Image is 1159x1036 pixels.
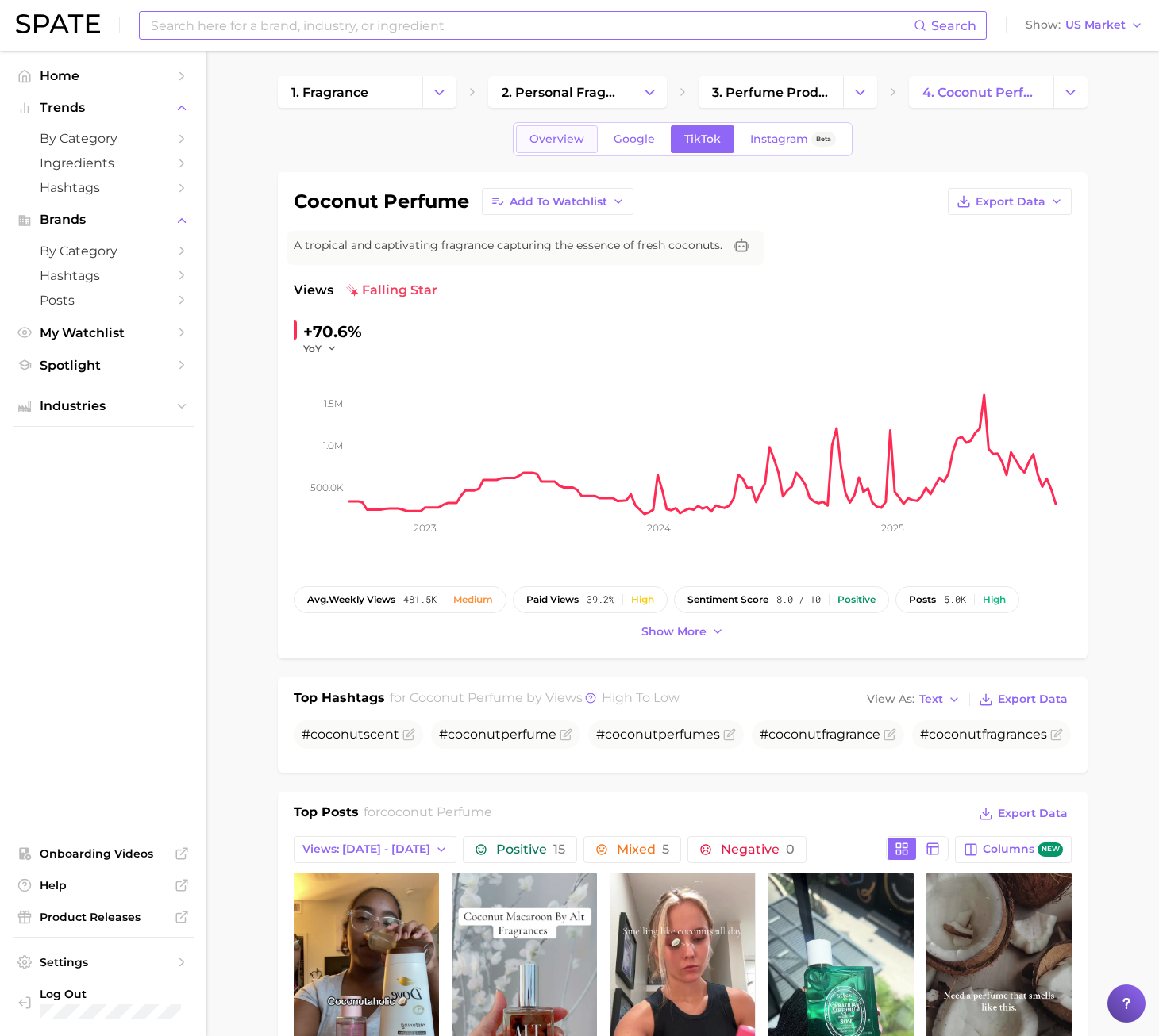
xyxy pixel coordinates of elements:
[13,320,194,345] a: My Watchlist
[816,132,831,146] span: Beta
[944,594,966,605] span: 5.0k
[931,18,976,33] span: Search
[448,727,501,742] span: coconut
[40,293,167,308] span: Posts
[1026,21,1061,29] span: Show
[294,281,333,300] span: Views
[662,842,669,857] span: 5
[346,281,437,300] span: falling star
[291,85,368,100] span: 1. fragrance
[13,63,194,88] a: Home
[453,594,493,605] div: Medium
[863,689,965,710] button: View AsText
[776,594,821,605] span: 8.0 / 10
[294,237,722,254] span: A tropical and captivating fragrance capturing the essence of fresh coconuts.
[614,132,655,146] span: Google
[294,803,359,827] h1: Top Posts
[13,96,194,120] button: Trends
[671,125,734,153] a: TikTok
[510,195,607,209] span: Add to Watchlist
[40,846,167,861] span: Onboarding Videos
[922,85,1040,100] span: 4. coconut perfume
[1065,21,1126,29] span: US Market
[553,842,565,857] span: 15
[684,132,721,146] span: TikTok
[294,836,456,863] button: Views: [DATE] - [DATE]
[294,689,385,711] h1: Top Hashtags
[488,76,633,108] a: 2. personal fragrance
[482,188,633,215] button: Add to Watchlist
[631,594,654,605] div: High
[513,586,668,613] button: paid views39.2%High
[867,695,914,704] span: View As
[998,807,1068,820] span: Export Data
[721,843,795,856] span: Negative
[40,268,167,283] span: Hashtags
[40,68,167,83] span: Home
[909,594,936,605] span: posts
[402,728,415,741] button: Flag as miscategorized or irrelevant
[13,982,194,1023] a: Log out. Currently logged in with e-mail jacob.demos@robertet.com.
[390,689,680,711] h2: for by Views
[278,76,422,108] a: 1. fragrance
[40,155,167,171] span: Ingredients
[768,727,822,742] span: coconut
[40,910,167,924] span: Product Releases
[712,85,830,100] span: 3. perfume products
[760,727,880,742] span: # fragrance
[560,728,572,741] button: Flag as miscategorized or irrelevant
[516,125,598,153] a: Overview
[13,950,194,974] a: Settings
[881,522,904,534] tspan: 2025
[909,76,1053,108] a: 4. coconut perfume
[658,727,714,742] span: perfume
[1038,842,1063,858] span: new
[149,12,914,39] input: Search here for a brand, industry, or ingredient
[699,76,843,108] a: 3. perfume products
[920,727,1047,742] span: # fragrances
[310,727,364,742] span: coconut
[998,693,1068,706] span: Export Data
[13,842,194,865] a: Onboarding Videos
[786,842,795,857] span: 0
[294,192,469,211] h1: coconut perfume
[13,208,194,232] button: Brands
[324,397,343,409] tspan: 1.5m
[602,690,680,705] span: high to low
[346,284,359,297] img: falling star
[40,878,167,892] span: Help
[502,85,619,100] span: 2. personal fragrance
[40,180,167,195] span: Hashtags
[380,804,492,819] span: coconut perfume
[13,288,194,313] a: Posts
[303,342,337,355] button: YoY
[40,101,167,115] span: Trends
[307,593,329,605] abbr: average
[303,342,322,355] span: YoY
[617,843,669,856] span: Mixed
[13,151,194,175] a: Ingredients
[414,522,437,534] tspan: 2023
[403,594,437,605] span: 481.5k
[40,399,167,413] span: Industries
[600,125,668,153] a: Google
[364,803,492,827] h2: for
[40,955,167,969] span: Settings
[13,353,194,378] a: Spotlight
[40,131,167,146] span: by Category
[40,325,167,340] span: My Watchlist
[1022,15,1147,36] button: ShowUS Market
[1050,728,1063,741] button: Flag as miscategorized or irrelevant
[16,14,100,33] img: SPATE
[750,132,808,146] span: Instagram
[975,803,1072,825] button: Export Data
[40,358,167,373] span: Spotlight
[587,594,614,605] span: 39.2%
[884,728,896,741] button: Flag as miscategorized or irrelevant
[13,239,194,263] a: by Category
[302,842,430,856] span: Views: [DATE] - [DATE]
[422,76,456,108] button: Change Category
[976,195,1045,209] span: Export Data
[637,621,728,643] button: Show more
[955,836,1072,863] button: Columnsnew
